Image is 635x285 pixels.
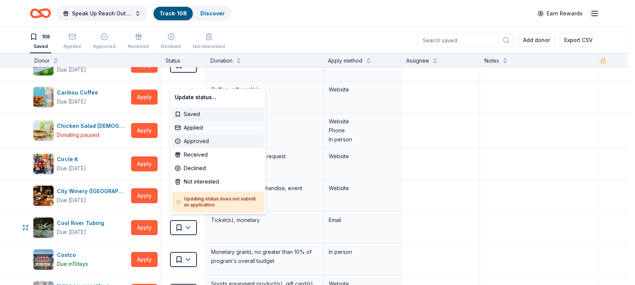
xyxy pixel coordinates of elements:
div: Update status... [172,90,264,104]
div: Declined [172,161,264,175]
div: Received [172,148,264,161]
div: Approved [172,134,264,148]
div: Not interested [172,175,264,188]
div: Applied [172,121,264,134]
h5: Updating status does not submit an application [176,196,259,208]
div: Saved [172,107,264,121]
